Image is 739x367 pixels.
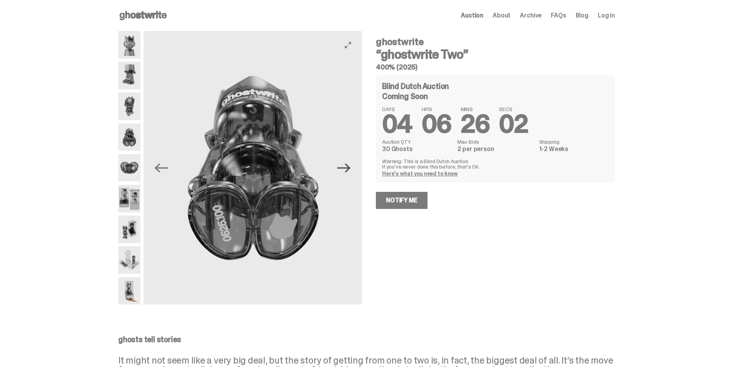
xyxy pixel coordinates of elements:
a: Here's what you need to know [382,170,458,177]
img: ghostwrite_Two_Media_6.png [118,123,140,151]
a: About [493,12,511,19]
h4: Blind Dutch Auction [382,82,449,90]
img: ghostwrite_Two_Media_13.png [118,246,140,274]
button: Previous [153,159,170,176]
span: SECS [499,106,528,112]
img: ghostwrite_Two_Media_6.png [144,31,362,304]
span: HRS [422,106,452,112]
img: ghostwrite_Two_Media_3.png [118,62,140,89]
dd: 1-2 Weeks [539,146,609,152]
dt: Max Bids [457,139,534,144]
span: MINS [461,106,490,112]
a: Log in [598,12,615,19]
span: DAYS [382,106,412,112]
a: Archive [520,12,542,19]
span: 04 [382,108,412,140]
dt: Shipping [539,139,609,144]
dt: Auction QTY [382,139,453,144]
div: Coming Soon [382,92,609,100]
button: View full-screen [343,40,353,50]
dd: 2 per person [457,146,534,152]
a: Blog [576,12,588,19]
p: Warning: This is a Blind Dutch Auction. If you’ve never done this before, that’s OK. [382,158,609,169]
h4: ghostwrite [376,37,615,47]
dd: 30 Ghosts [382,146,453,152]
a: FAQs [551,12,566,19]
img: ghostwrite_Two_Media_8.png [118,154,140,182]
img: ghostwrite_Two_Media_14.png [118,277,140,305]
button: Next [336,159,353,176]
span: 02 [499,108,528,140]
span: 26 [461,108,490,140]
a: Notify Me [376,192,427,209]
p: ghosts tell stories [118,336,615,343]
span: 06 [422,108,452,140]
h3: “ghostwrite Two” [376,48,615,61]
img: ghostwrite_Two_Media_5.png [118,92,140,120]
a: Auction [461,12,483,19]
img: ghostwrite_Two_Media_11.png [118,216,140,243]
img: ghostwrite_Two_Media_10.png [118,185,140,212]
img: ghostwrite_Two_Media_1.png [118,31,140,59]
h5: 400% (2025) [376,64,615,71]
